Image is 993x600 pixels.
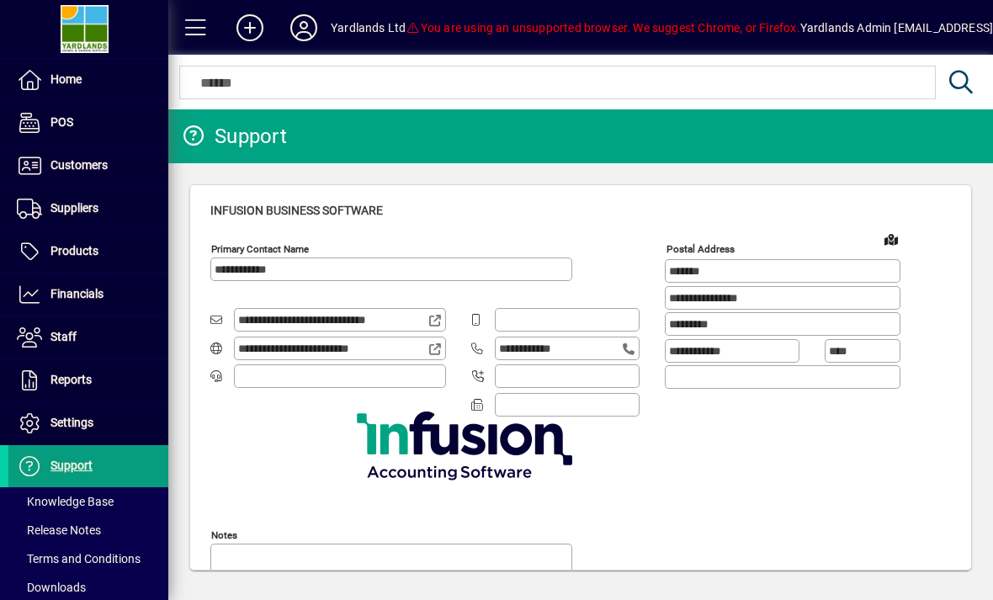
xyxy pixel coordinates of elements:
[50,72,82,86] span: Home
[210,204,383,217] span: Infusion Business Software
[8,359,168,401] a: Reports
[8,402,168,444] a: Settings
[277,13,331,43] button: Profile
[17,495,114,508] span: Knowledge Base
[8,516,168,544] a: Release Notes
[8,59,168,101] a: Home
[50,287,104,300] span: Financials
[17,552,141,565] span: Terms and Conditions
[8,231,168,273] a: Products
[8,487,168,516] a: Knowledge Base
[50,373,92,386] span: Reports
[50,459,93,472] span: Support
[211,243,309,255] mat-label: Primary Contact Name
[50,416,93,429] span: Settings
[8,316,168,358] a: Staff
[50,201,98,215] span: Suppliers
[50,244,98,258] span: Products
[50,158,108,172] span: Customers
[8,145,168,187] a: Customers
[17,523,101,537] span: Release Notes
[50,115,73,129] span: POS
[50,330,77,343] span: Staff
[8,188,168,230] a: Suppliers
[17,581,86,594] span: Downloads
[211,529,237,541] mat-label: Notes
[8,273,168,316] a: Financials
[8,102,168,144] a: POS
[223,13,277,43] button: Add
[8,544,168,573] a: Terms and Conditions
[181,123,287,150] div: Support
[878,226,905,252] a: View on map
[331,14,406,41] div: Yardlands Ltd
[406,21,799,35] span: You are using an unsupported browser. We suggest Chrome, or Firefox.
